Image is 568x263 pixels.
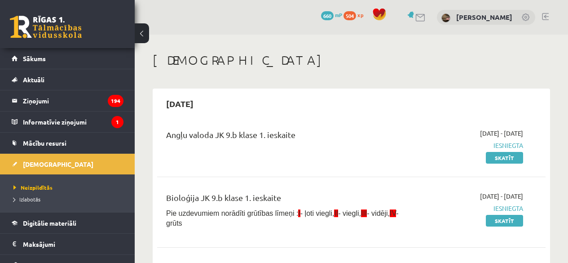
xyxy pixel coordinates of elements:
[12,48,123,69] a: Sākums
[334,210,338,217] span: II
[108,95,123,107] i: 194
[343,11,356,20] span: 504
[390,210,396,217] span: IV
[335,11,342,18] span: mP
[12,133,123,153] a: Mācību resursi
[157,93,203,114] h2: [DATE]
[23,139,66,147] span: Mācību resursi
[166,192,400,208] div: Bioloģija JK 9.b klase 1. ieskaite
[23,54,46,62] span: Sākums
[12,111,123,132] a: Informatīvie ziņojumi1
[486,152,523,164] a: Skatīt
[12,213,123,233] a: Digitālie materiāli
[298,210,300,217] span: I
[343,11,368,18] a: 504 xp
[23,76,44,84] span: Aktuāli
[23,219,76,227] span: Digitālie materiāli
[456,13,512,22] a: [PERSON_NAME]
[153,53,550,68] h1: [DEMOGRAPHIC_DATA]
[166,210,399,227] span: Pie uzdevumiem norādīti grūtības līmeņi : - ļoti viegli, - viegli, - vidēji, - grūts
[166,129,400,145] div: Angļu valoda JK 9.b klase 1. ieskaite
[23,160,93,168] span: [DEMOGRAPHIC_DATA]
[23,90,123,111] legend: Ziņojumi
[23,234,123,254] legend: Maksājumi
[13,195,126,203] a: Izlabotās
[111,116,123,128] i: 1
[357,11,363,18] span: xp
[321,11,334,20] span: 660
[413,204,523,213] span: Iesniegta
[486,215,523,227] a: Skatīt
[441,13,450,22] img: Madara Elza Ziediņa
[12,154,123,174] a: [DEMOGRAPHIC_DATA]
[10,16,82,38] a: Rīgas 1. Tālmācības vidusskola
[12,90,123,111] a: Ziņojumi194
[12,234,123,254] a: Maksājumi
[13,183,126,192] a: Neizpildītās
[480,129,523,138] span: [DATE] - [DATE]
[23,111,123,132] legend: Informatīvie ziņojumi
[413,141,523,150] span: Iesniegta
[480,192,523,201] span: [DATE] - [DATE]
[321,11,342,18] a: 660 mP
[12,69,123,90] a: Aktuāli
[13,184,53,191] span: Neizpildītās
[13,196,40,203] span: Izlabotās
[361,210,367,217] span: III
